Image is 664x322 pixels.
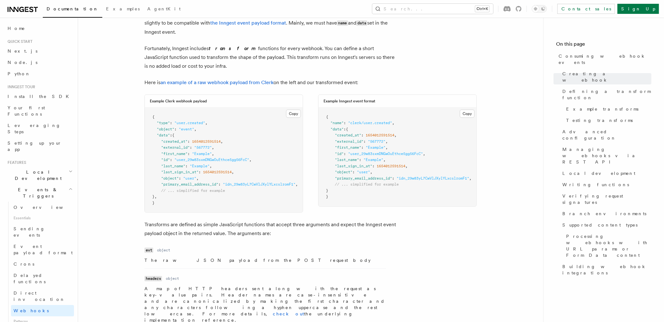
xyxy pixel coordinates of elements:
a: Python [5,68,74,79]
span: { [152,115,155,119]
span: Next.js [8,49,37,54]
span: "user" [183,176,196,181]
span: : [190,145,192,150]
span: "id" [161,158,170,162]
span: Writing functions [562,181,629,188]
button: Copy [286,110,301,118]
span: , [392,121,394,125]
a: Testing transforms [564,115,651,126]
a: Writing functions [560,179,651,190]
span: "Example" [366,145,385,150]
span: : [179,176,181,181]
span: "user_29w83sxmDNGwOuEthce5gg56FcC" [348,152,423,156]
dd: object [166,276,179,281]
span: : [392,176,394,181]
span: : [174,127,177,131]
span: "created_at" [335,133,361,137]
span: Local Development [5,169,69,181]
p: Most webhooks send event data as JSON within the POST request body. These raw events must be tran... [144,10,396,37]
a: Processing webhooks with URL params or Form Data content [564,231,651,261]
a: Documentation [43,2,102,18]
span: "object" [161,176,179,181]
span: Setting up your app [8,141,62,152]
span: : [344,152,346,156]
code: name [337,20,348,26]
p: Here is on the left and our transformed event: [144,78,396,87]
span: "name" [330,121,344,125]
span: , [196,176,199,181]
span: Consuming webhook events [559,53,651,66]
span: "external_id" [335,139,363,144]
span: "first_name" [161,152,188,156]
span: "primary_email_address_id" [161,182,218,187]
span: , [205,121,207,125]
span: , [385,139,388,144]
span: : [344,127,346,131]
span: Python [8,71,31,76]
a: Sending events [11,223,74,241]
span: : [185,164,188,168]
button: Local Development [5,166,74,184]
code: evt [144,248,153,253]
span: "user.created" [174,121,205,125]
a: Install the SDK [5,91,74,102]
span: } [152,201,155,205]
span: Sending events [14,226,45,238]
span: "external_id" [161,145,190,150]
span: : [170,133,172,137]
a: Leveraging Steps [5,120,74,137]
button: Toggle dark mode [532,5,547,13]
span: Crons [14,262,34,267]
dd: object [157,248,170,253]
span: : [188,139,190,144]
span: : [170,121,172,125]
span: Inngest tour [5,84,35,89]
span: "Example" [192,152,212,156]
a: Local development [560,168,651,179]
span: Local development [562,170,635,176]
span: : [359,158,361,162]
span: , [210,164,212,168]
span: Creating a webhook [562,71,651,83]
span: , [385,145,388,150]
a: Supported content types [560,219,651,231]
a: Next.js [5,45,74,57]
button: Copy [460,110,475,118]
h3: Example Clerk webhook payload [150,99,207,104]
a: check out [273,311,304,316]
a: Managing webhooks via REST API [560,144,651,168]
h3: Example Inngest event format [324,99,375,104]
span: } [152,194,155,199]
span: "last_sign_in_at" [335,164,372,168]
span: // ... simplified for example [161,188,225,193]
a: Sign Up [617,4,659,14]
a: Delayed functions [11,270,74,287]
span: , [155,194,157,199]
a: an example of a raw webhook payload from Clerk [160,79,273,85]
span: "object" [157,127,174,131]
a: Example transforms [564,103,651,115]
button: Search...Ctrl+K [372,4,493,14]
span: Features [5,160,26,165]
span: , [423,152,425,156]
span: "Example" [363,158,383,162]
p: The raw JSON payload from the POST request body [144,257,386,263]
a: Webhooks [11,305,74,316]
a: Creating a webhook [560,68,651,86]
span: Managing webhooks via REST API [562,146,651,165]
a: Overview [11,202,74,213]
a: Your first Functions [5,102,74,120]
span: { [346,127,348,131]
span: "567772" [194,145,212,150]
span: , [249,158,251,162]
span: Testing transforms [566,117,633,124]
a: Direct invocation [11,287,74,305]
span: Webhooks [14,308,49,313]
span: , [295,182,298,187]
a: the Inngest event payload format [210,20,286,26]
code: headers [144,276,162,281]
span: Install the SDK [8,94,73,99]
span: Example transforms [566,106,639,112]
span: Supported content types [562,222,638,228]
span: "Example" [190,164,210,168]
